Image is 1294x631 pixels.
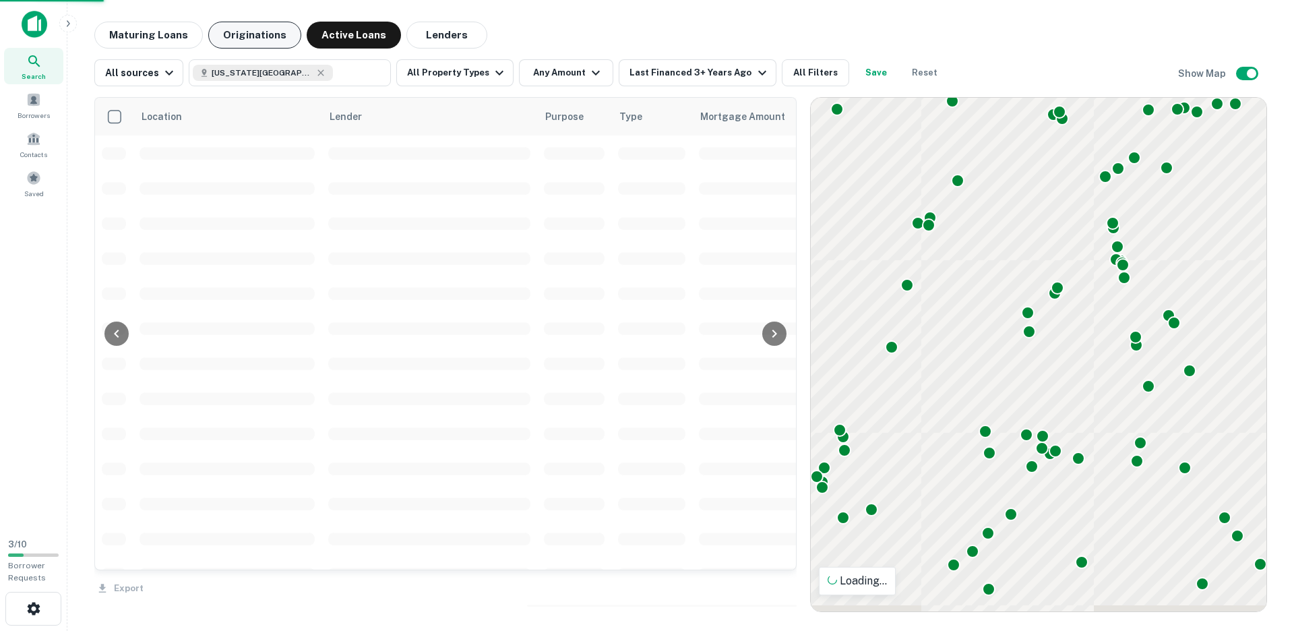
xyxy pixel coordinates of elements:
div: Last Financed 3+ Years Ago [629,65,770,81]
th: Mortgage Amount [692,98,840,136]
button: Maturing Loans [94,22,203,49]
a: Saved [4,165,63,202]
p: Loading... [828,573,887,589]
button: Originations [208,22,301,49]
button: Lenders [406,22,487,49]
a: Contacts [4,126,63,162]
th: Location [133,98,321,136]
span: Search [22,71,46,82]
button: All Property Types [396,59,514,86]
button: Active Loans [307,22,401,49]
a: Borrowers [4,87,63,123]
div: 0 0 [811,98,1266,611]
span: Borrowers [18,110,50,121]
img: capitalize-icon.png [22,11,47,38]
span: Purpose [545,109,601,125]
button: Last Financed 3+ Years Ago [619,59,776,86]
span: Mortgage Amount [700,109,803,125]
span: Lender [330,109,362,125]
button: Save your search to get updates of matches that match your search criteria. [855,59,898,86]
span: Contacts [20,149,47,160]
span: Location [141,109,199,125]
span: Saved [24,188,44,199]
button: All sources [94,59,183,86]
h6: Show Map [1178,66,1228,81]
iframe: Chat Widget [1227,523,1294,588]
th: Type [611,98,692,136]
a: Search [4,48,63,84]
button: Any Amount [519,59,613,86]
span: [US_STATE][GEOGRAPHIC_DATA], [GEOGRAPHIC_DATA], [GEOGRAPHIC_DATA] [212,67,313,79]
div: All sources [105,65,177,81]
span: Type [619,109,660,125]
span: Borrower Requests [8,561,46,582]
th: Lender [321,98,537,136]
span: 3 / 10 [8,539,27,549]
button: All Filters [782,59,849,86]
th: Purpose [537,98,611,136]
button: Reset [903,59,946,86]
